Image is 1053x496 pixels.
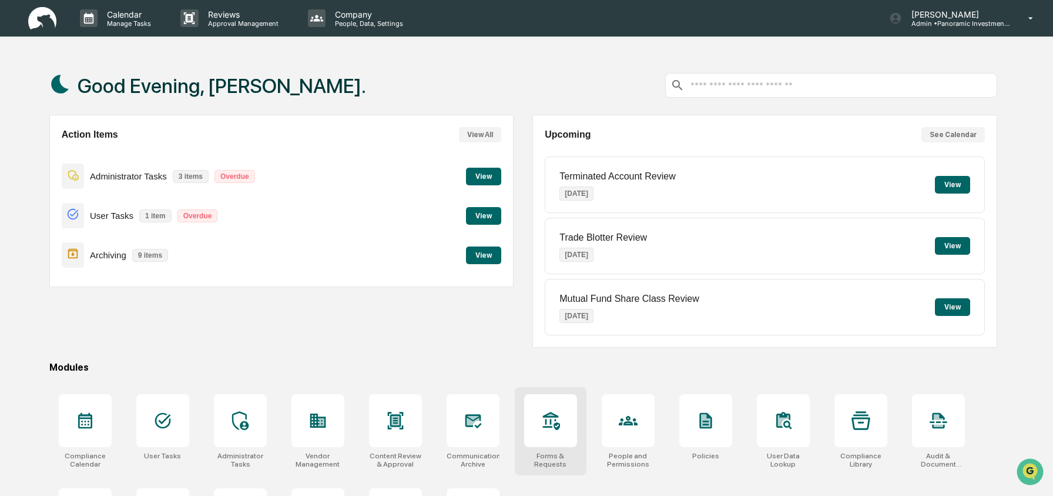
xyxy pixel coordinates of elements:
[935,237,970,255] button: View
[447,452,499,468] div: Communications Archive
[291,452,344,468] div: Vendor Management
[326,19,409,28] p: People, Data, Settings
[40,102,149,111] div: We're available if you need us!
[214,452,267,468] div: Administrator Tasks
[90,211,133,221] p: User Tasks
[545,129,591,140] h2: Upcoming
[912,452,965,468] div: Audit & Document Logs
[90,250,126,260] p: Archiving
[40,90,193,102] div: Start new chat
[12,25,214,44] p: How can we help?
[173,170,209,183] p: 3 items
[466,247,501,264] button: View
[85,149,95,159] div: 🗄️
[935,298,970,316] button: View
[902,9,1011,19] p: [PERSON_NAME]
[7,144,81,165] a: 🖐️Preclearance
[12,90,33,111] img: 1746055101610-c473b297-6a78-478c-a979-82029cc54cd1
[24,148,76,160] span: Preclearance
[369,452,422,468] div: Content Review & Approval
[834,452,887,468] div: Compliance Library
[7,166,79,187] a: 🔎Data Lookup
[199,9,284,19] p: Reviews
[144,452,181,460] div: User Tasks
[83,199,142,208] a: Powered byPylon
[559,248,593,262] p: [DATE]
[921,127,985,142] button: See Calendar
[757,452,810,468] div: User Data Lookup
[132,249,168,262] p: 9 items
[24,171,74,182] span: Data Lookup
[214,170,255,183] p: Overdue
[602,452,655,468] div: People and Permissions
[200,94,214,108] button: Start new chat
[59,452,112,468] div: Compliance Calendar
[466,249,501,260] a: View
[12,149,21,159] div: 🖐️
[559,232,647,243] p: Trade Blotter Review
[98,9,157,19] p: Calendar
[78,74,366,98] h1: Good Evening, [PERSON_NAME].
[559,187,593,201] p: [DATE]
[935,176,970,194] button: View
[559,171,675,182] p: Terminated Account Review
[81,144,150,165] a: 🗄️Attestations
[559,309,593,323] p: [DATE]
[466,168,501,185] button: View
[524,452,577,468] div: Forms & Requests
[326,9,409,19] p: Company
[459,127,501,142] button: View All
[559,294,699,304] p: Mutual Fund Share Class Review
[466,209,501,221] a: View
[466,207,501,225] button: View
[90,171,167,181] p: Administrator Tasks
[692,452,719,460] div: Policies
[97,148,146,160] span: Attestations
[1015,457,1047,489] iframe: Open customer support
[28,7,56,30] img: logo
[117,199,142,208] span: Pylon
[62,129,118,140] h2: Action Items
[902,19,1011,28] p: Admin • Panoramic Investment Advisors
[98,19,157,28] p: Manage Tasks
[139,209,172,222] p: 1 item
[466,170,501,181] a: View
[12,172,21,181] div: 🔎
[177,209,218,222] p: Overdue
[49,362,997,373] div: Modules
[199,19,284,28] p: Approval Management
